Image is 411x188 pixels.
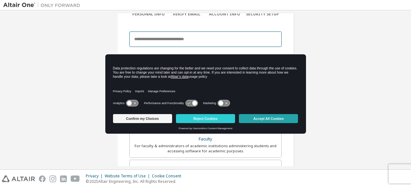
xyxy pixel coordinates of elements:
[205,12,244,17] div: Account Info
[134,135,277,144] div: Faculty
[134,164,277,173] div: Everyone else
[2,175,35,182] img: altair_logo.svg
[105,174,152,179] div: Website Terms of Use
[86,174,105,179] div: Privacy
[129,54,282,64] div: Account Type
[86,179,185,184] p: © 2025 Altair Engineering, Inc. All Rights Reserved.
[152,174,185,179] div: Cookie Consent
[168,12,206,17] div: Verify Email
[39,175,46,182] img: facebook.svg
[244,12,282,17] div: Security Setup
[3,2,83,8] img: Altair One
[129,12,168,17] div: Personal Info
[49,175,56,182] img: instagram.svg
[60,175,67,182] img: linkedin.svg
[71,175,80,182] img: youtube.svg
[134,143,277,154] div: For faculty & administrators of academic institutions administering students and accessing softwa...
